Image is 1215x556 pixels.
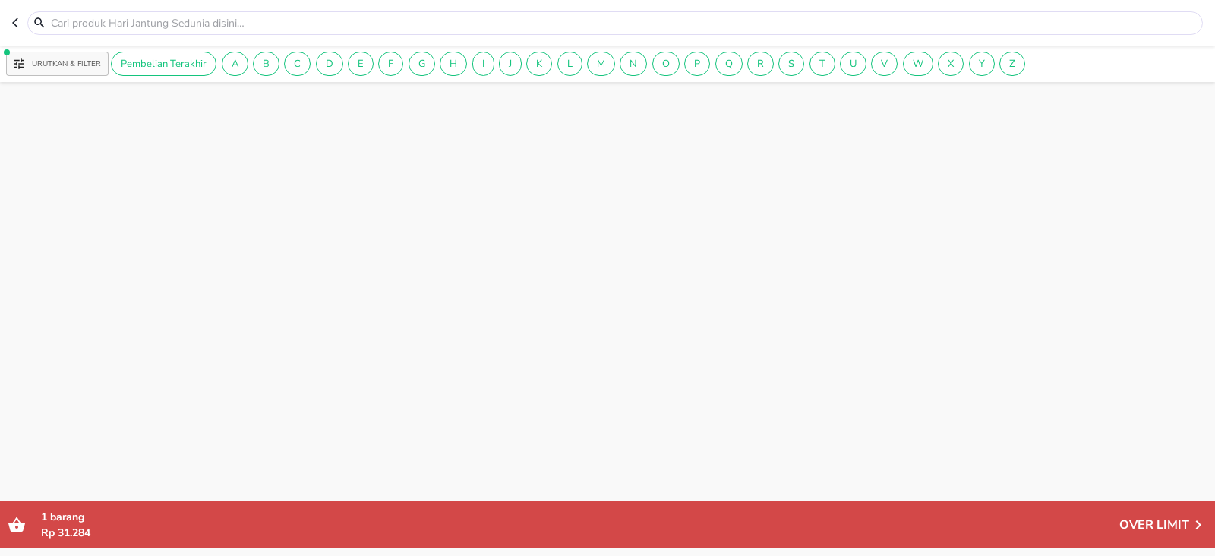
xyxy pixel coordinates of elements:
[253,52,279,76] div: B
[285,57,310,71] span: C
[379,57,402,71] span: F
[527,57,551,71] span: K
[440,52,467,76] div: H
[112,57,216,71] span: Pembelian Terakhir
[473,57,494,71] span: I
[41,509,1119,525] p: barang
[317,57,342,71] span: D
[316,52,343,76] div: D
[840,52,866,76] div: U
[284,52,311,76] div: C
[903,52,933,76] div: W
[587,52,615,76] div: M
[652,52,680,76] div: O
[499,52,522,76] div: J
[871,52,898,76] div: V
[904,57,933,71] span: W
[254,57,279,71] span: B
[872,57,897,71] span: V
[938,52,964,76] div: X
[41,510,47,524] span: 1
[747,52,774,76] div: R
[440,57,466,71] span: H
[653,57,679,71] span: O
[778,52,804,76] div: S
[111,52,216,76] div: Pembelian Terakhir
[557,52,582,76] div: L
[558,57,582,71] span: L
[685,57,709,71] span: P
[348,52,374,76] div: E
[222,52,248,76] div: A
[779,57,803,71] span: S
[32,58,101,70] p: Urutkan & Filter
[378,52,403,76] div: F
[841,57,866,71] span: U
[1000,57,1024,71] span: Z
[999,52,1025,76] div: Z
[588,57,614,71] span: M
[409,57,434,71] span: G
[810,57,835,71] span: T
[472,52,494,76] div: I
[969,52,995,76] div: Y
[526,52,552,76] div: K
[716,57,742,71] span: Q
[715,52,743,76] div: Q
[748,57,773,71] span: R
[809,52,835,76] div: T
[409,52,435,76] div: G
[970,57,994,71] span: Y
[939,57,963,71] span: X
[41,526,90,540] span: Rp 31.284
[620,52,647,76] div: N
[620,57,646,71] span: N
[6,52,109,76] button: Urutkan & Filter
[349,57,373,71] span: E
[684,52,710,76] div: P
[49,15,1199,31] input: Cari produk Hari Jantung Sedunia disini…
[222,57,248,71] span: A
[500,57,521,71] span: J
